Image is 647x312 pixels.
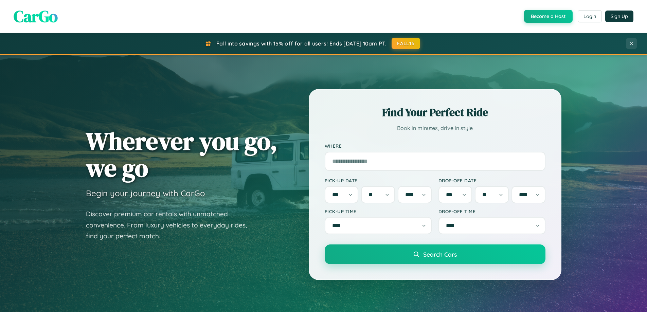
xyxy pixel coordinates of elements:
button: Login [578,10,602,22]
span: Fall into savings with 15% off for all users! Ends [DATE] 10am PT. [216,40,387,47]
label: Drop-off Date [438,178,545,183]
h1: Wherever you go, we go [86,128,277,181]
span: CarGo [14,5,58,27]
p: Book in minutes, drive in style [325,123,545,133]
label: Where [325,143,545,149]
button: FALL15 [392,38,420,49]
p: Discover premium car rentals with unmatched convenience. From luxury vehicles to everyday rides, ... [86,208,256,242]
h2: Find Your Perfect Ride [325,105,545,120]
label: Pick-up Date [325,178,432,183]
span: Search Cars [423,251,457,258]
button: Sign Up [605,11,633,22]
button: Search Cars [325,244,545,264]
button: Become a Host [524,10,573,23]
label: Drop-off Time [438,208,545,214]
label: Pick-up Time [325,208,432,214]
h3: Begin your journey with CarGo [86,188,205,198]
